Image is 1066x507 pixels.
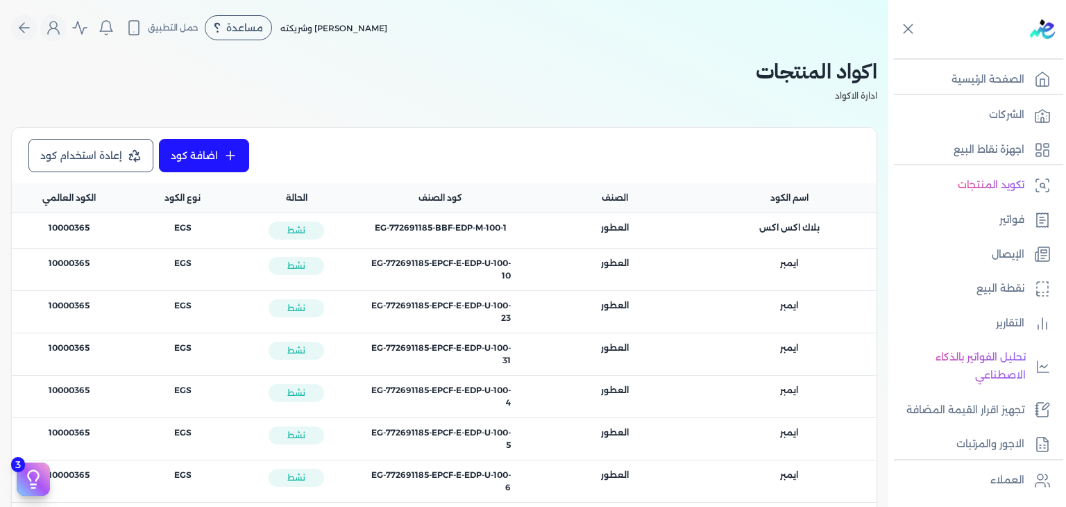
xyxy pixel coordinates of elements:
[951,71,1024,89] p: الصفحة الرئيسية
[49,299,90,312] span: 10000365
[888,343,1058,390] a: تحليل الفواتير بالذكاء الاصطناعي
[906,401,1024,419] p: تجهيز اقرار القيمة المضافة
[780,299,798,312] span: ايمبر
[370,257,511,282] span: EG-772691185-EPCF-E-EDP-U-100-10
[375,222,507,234] span: EG-772691185-BBF-EDP-M-100-1
[286,192,307,204] span: الحالة
[370,469,511,494] span: EG-772691185-EPCF-E-EDP-U-100-6
[780,342,798,354] span: ايمبر
[11,457,25,472] span: 3
[205,15,272,40] div: مساعدة
[780,257,798,269] span: ايمبر
[122,16,202,40] button: حمل التطبيق
[174,257,192,269] span: EGS
[601,426,629,439] span: العطور
[956,435,1024,454] p: الاجور والمرتبات
[269,222,324,240] span: نشط
[759,222,820,234] span: بلاك اكس اكس
[269,257,324,275] span: نشط
[888,65,1058,94] a: الصفحة الرئيسية
[888,274,1058,304] a: نقطة البيع
[888,171,1058,200] a: تكويد المنتجات
[174,342,192,354] span: EGS
[49,257,90,269] span: 10000365
[888,309,1058,338] a: التقارير
[269,384,324,402] span: نشط
[17,463,50,496] button: 3
[226,23,263,33] span: مساعدة
[888,135,1058,165] a: اجهزة نقاط البيع
[976,280,1024,298] p: نقطة البيع
[996,315,1024,333] p: التقارير
[601,469,629,481] span: العطور
[999,211,1024,229] p: فواتير
[888,466,1058,495] a: العملاء
[601,299,629,312] span: العطور
[174,426,192,439] span: EGS
[780,469,798,481] span: ايمبر
[174,299,192,312] span: EGS
[370,299,511,324] span: EG-772691185-EPCF-E-EDP-U-100-23
[42,192,96,204] span: الكود العالمي
[174,222,192,234] span: EGS
[418,192,462,204] span: كود الصنف
[990,472,1024,490] p: العملاء
[269,342,324,360] span: نشط
[888,240,1058,269] a: الإيصال
[49,222,90,234] span: 10000365
[888,396,1058,425] a: تجهيز اقرار القيمة المضافة
[1030,19,1055,39] img: logo
[11,56,877,87] h2: اكواد المنتجات
[780,426,798,439] span: ايمبر
[370,384,511,409] span: EG-772691185-EPCF-E-EDP-U-100-4
[49,342,90,354] span: 10000365
[601,342,629,354] span: العطور
[49,469,90,481] span: 10000365
[269,426,324,444] span: نشط
[370,342,511,367] span: EG-772691185-EPCF-E-EDP-U-100-31
[888,430,1058,459] a: الاجور والمرتبات
[49,384,90,397] span: 10000365
[601,257,629,269] span: العطور
[780,384,798,397] span: ايمبر
[28,139,153,172] a: إعادة استخدام كود
[958,176,1024,194] p: تكويد المنتجات
[888,101,1058,130] a: الشركات
[601,384,629,397] span: العطور
[602,192,628,204] span: الصنف
[49,426,90,439] span: 10000365
[895,349,1026,384] p: تحليل الفواتير بالذكاء الاصطناعي
[992,246,1024,264] p: الإيصال
[888,206,1058,235] a: فواتير
[280,23,387,33] span: [PERSON_NAME] وشريكته
[174,469,192,481] span: EGS
[11,87,877,105] p: ادارة الاكواد
[174,384,192,397] span: EGS
[370,426,511,451] span: EG-772691185-EPCF-E-EDP-U-100-5
[601,222,629,234] span: العطور
[770,192,809,204] span: اسم الكود
[269,299,324,317] span: نشط
[989,106,1024,124] p: الشركات
[954,141,1024,159] p: اجهزة نقاط البيع
[269,469,324,487] span: نشط
[164,192,201,204] span: نوع الكود
[148,22,198,34] span: حمل التطبيق
[159,139,249,172] a: اضافة كود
